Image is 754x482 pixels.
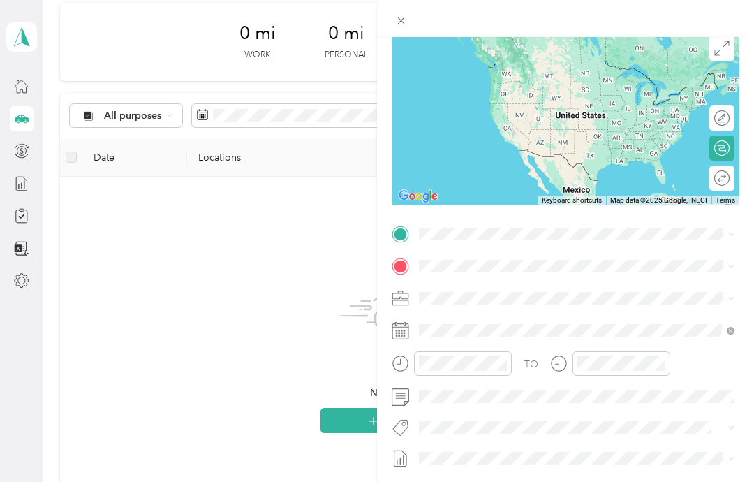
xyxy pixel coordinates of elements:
[395,187,441,205] a: Open this area in Google Maps (opens a new window)
[676,404,754,482] iframe: Everlance-gr Chat Button Frame
[395,187,441,205] img: Google
[610,196,707,204] span: Map data ©2025 Google, INEGI
[524,357,538,372] div: TO
[542,196,602,205] button: Keyboard shortcuts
